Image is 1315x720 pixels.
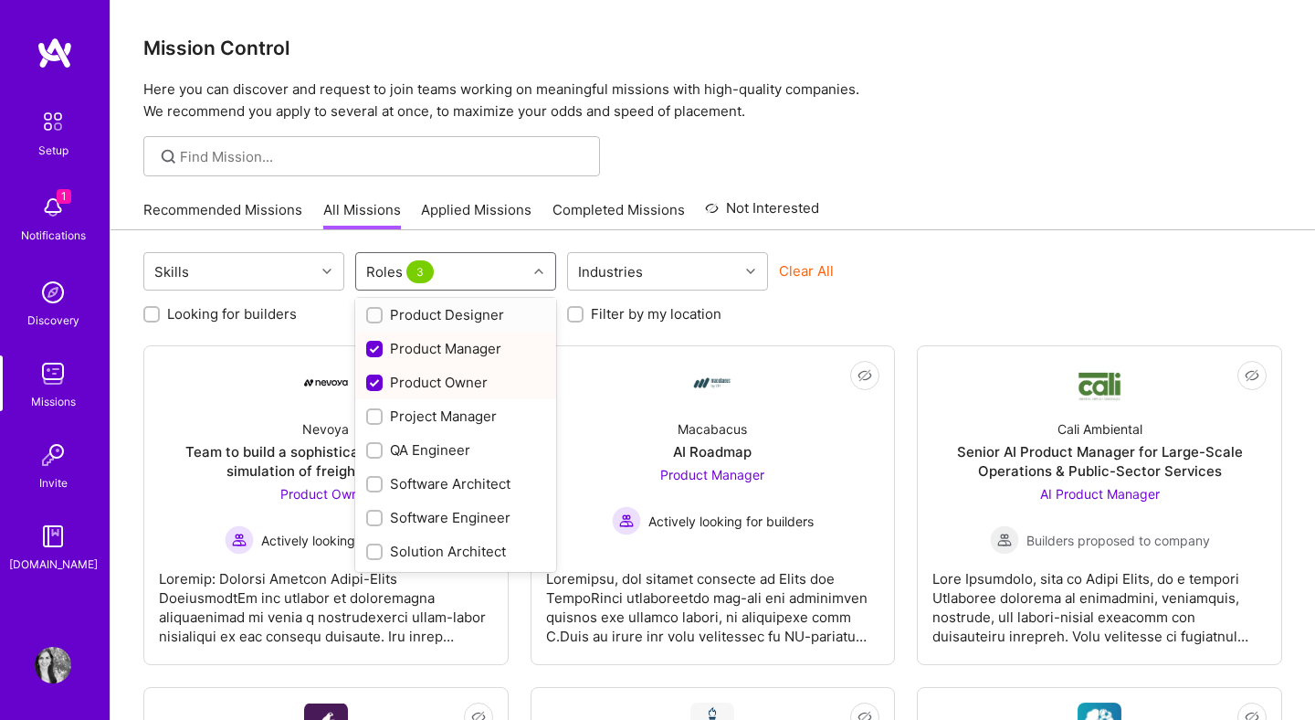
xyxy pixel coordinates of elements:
label: Filter by my location [591,304,721,323]
a: User Avatar [30,647,76,683]
div: Software Engineer [366,508,545,527]
a: Company LogoCali AmbientalSenior AI Product Manager for Large-Scale Operations & Public-Sector Se... [932,361,1267,650]
div: Product Designer [366,305,545,324]
div: Notifications [21,226,86,245]
img: Builders proposed to company [990,525,1019,555]
i: icon Chevron [322,267,331,276]
p: Here you can discover and request to join teams working on meaningful missions with high-quality ... [143,79,1282,122]
div: Loremip: Dolorsi Ametcon Adipi-Elits DoeiusmodtEm inc utlabor et doloremagna aliquaenimad mi veni... [159,555,493,646]
img: logo [37,37,73,69]
div: Team to build a sophisticated event based simulation of freight networks [159,442,493,481]
div: Lore Ipsumdolo, sita co Adipi Elits, do e tempori Utlaboree dolorema al enimadmini, veniamquis, n... [932,555,1267,646]
div: Roles [362,259,442,285]
i: icon SearchGrey [158,146,179,167]
i: icon Chevron [746,267,755,276]
div: Discovery [27,311,79,330]
img: teamwork [35,355,71,392]
img: discovery [35,274,71,311]
div: Invite [39,473,68,492]
img: Company Logo [1078,365,1121,402]
span: Actively looking for builders [648,512,814,531]
span: 3 [406,260,434,283]
div: Product Owner [366,373,545,392]
div: Project Manager [366,407,545,426]
label: Looking for builders [167,304,297,323]
img: Company Logo [690,361,734,405]
div: AI Roadmap [673,442,752,461]
div: Loremipsu, dol sitamet consecte ad Elits doe TempoRinci utlaboreetdo mag-ali eni adminimven quisn... [546,555,880,646]
div: Missions [31,392,76,411]
img: Company Logo [304,379,348,386]
input: Find Mission... [180,147,586,166]
a: Company LogoNevoyaTeam to build a sophisticated event based simulation of freight networksProduct... [159,361,493,650]
span: 1 [57,189,71,204]
div: Setup [38,141,68,160]
i: icon Chevron [534,267,543,276]
div: [DOMAIN_NAME] [9,555,98,574]
img: Actively looking for builders [225,525,254,555]
a: Applied Missions [421,200,531,230]
div: Nevoya [302,419,349,439]
a: Not Interested [705,197,819,230]
a: Company LogoMacabacusAI RoadmapProduct Manager Actively looking for buildersActively looking for ... [546,361,880,650]
img: bell [35,189,71,226]
div: QA Engineer [366,440,545,460]
span: Actively looking for builders [261,531,426,550]
div: Cali Ambiental [1057,419,1142,439]
img: setup [34,102,72,141]
div: Product Manager [366,339,545,358]
a: Recommended Missions [143,200,302,230]
span: Product Owner [280,486,371,502]
img: Actively looking for builders [612,506,641,535]
div: Macabacus [678,419,747,439]
img: User Avatar [35,647,71,683]
img: Invite [35,437,71,473]
div: Software Architect [366,474,545,493]
a: Completed Missions [552,200,685,230]
span: AI Product Manager [1040,486,1160,502]
button: Clear All [779,261,834,281]
div: Senior AI Product Manager for Large-Scale Operations & Public-Sector Services [932,442,1267,481]
div: Skills [150,259,194,285]
a: All Missions [323,200,401,230]
span: Builders proposed to company [1026,531,1210,550]
span: Product Manager [660,467,764,482]
h3: Mission Control [143,37,1282,59]
img: guide book [35,518,71,555]
div: Industries [573,259,647,285]
i: icon EyeClosed [1245,368,1259,383]
div: Solution Architect [366,542,545,561]
i: icon EyeClosed [857,368,872,383]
